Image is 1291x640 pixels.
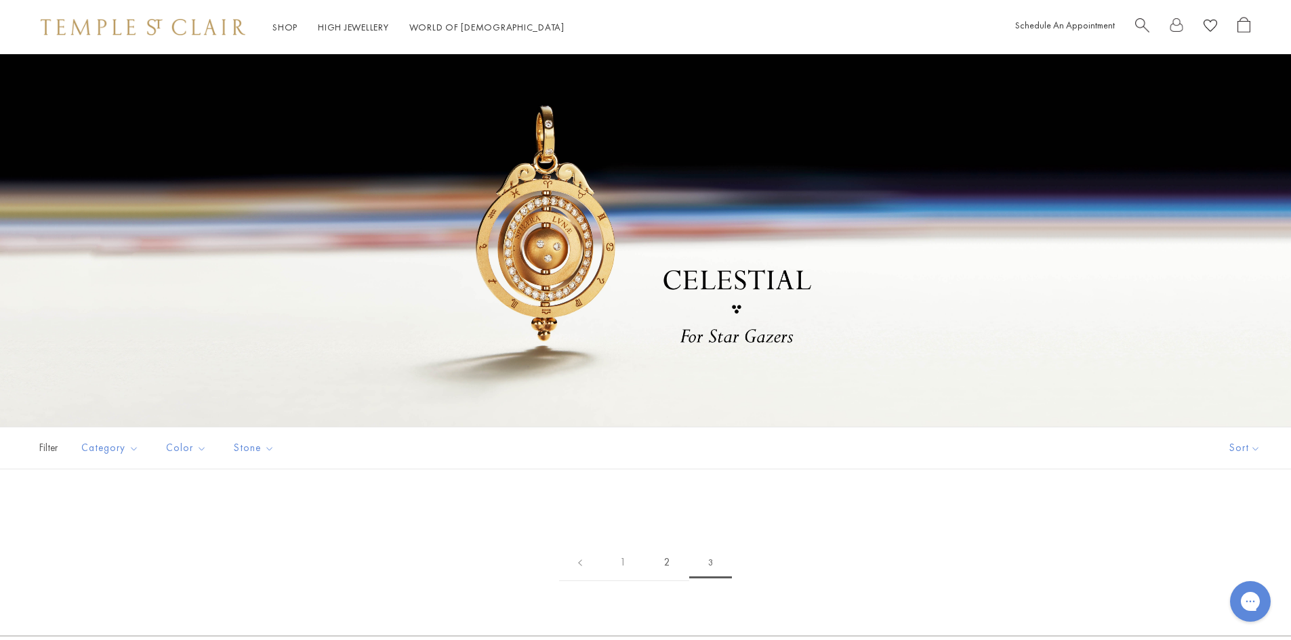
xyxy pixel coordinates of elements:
a: Schedule An Appointment [1015,19,1115,31]
button: Category [71,433,149,463]
a: High JewelleryHigh Jewellery [318,21,389,33]
a: Previous page [559,544,601,581]
a: Open Shopping Bag [1237,17,1250,38]
button: Show sort by [1199,427,1291,469]
nav: Main navigation [272,19,565,36]
a: View Wishlist [1204,17,1217,38]
iframe: Gorgias live chat messenger [1223,576,1277,626]
span: 3 [689,547,732,578]
a: ShopShop [272,21,298,33]
img: Temple St. Clair [41,19,245,35]
button: Stone [224,433,285,463]
a: Search [1135,17,1149,38]
a: 2 [645,544,689,581]
span: Color [159,440,217,456]
span: Stone [227,440,285,456]
a: 1 [601,544,645,581]
span: Category [75,440,149,456]
a: World of [DEMOGRAPHIC_DATA]World of [DEMOGRAPHIC_DATA] [409,21,565,33]
button: Color [156,433,217,463]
